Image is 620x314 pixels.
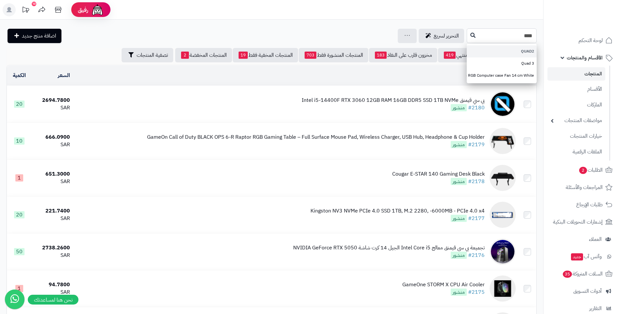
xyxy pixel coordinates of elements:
[14,248,25,255] span: 50
[375,52,387,59] span: 183
[34,97,70,104] div: 2694.7800
[468,104,485,112] a: #2180
[34,289,70,296] div: SAR
[175,48,232,62] a: المنتجات المخفضة2
[451,141,467,148] span: منشور
[576,200,603,209] span: طلبات الإرجاع
[15,285,23,292] span: 1
[14,137,25,145] span: 10
[490,128,516,154] img: GameOn Call of Duty BLACK OPS 6-R Raptor RGB Gaming Table – Full Surface Mouse Pad, Wireless Char...
[14,101,25,108] span: 20
[468,251,485,259] a: #2176
[553,217,603,227] span: إشعارات التحويلات البنكية
[451,289,467,296] span: منشور
[34,141,70,149] div: SAR
[547,180,616,195] a: المراجعات والأسئلة
[34,244,70,252] div: 2738.2600
[573,287,602,296] span: أدوات التسويق
[392,170,485,178] div: Cougar E-STAR 140 Gaming Desk Black
[419,29,464,43] a: التحرير لسريع
[547,266,616,282] a: السلات المتروكة35
[579,167,587,174] span: 2
[305,52,316,59] span: 703
[34,133,70,141] div: 666.0900
[566,183,603,192] span: المراجعات والأسئلة
[34,252,70,259] div: SAR
[490,202,516,228] img: Kingston NV3 NVMe PCIe 4.0 SSD 1TB, M.2 2280, -6000MB - PCIe 4.0 x4
[547,145,605,159] a: الملفات الرقمية
[589,304,602,313] span: التقارير
[434,32,459,40] span: التحرير لسريع
[547,283,616,299] a: أدوات التسويق
[451,215,467,222] span: منشور
[34,104,70,112] div: SAR
[34,170,70,178] div: 651.3000
[468,141,485,149] a: #2179
[547,67,605,81] a: المنتجات
[233,48,298,62] a: المنتجات المخفية فقط19
[122,48,173,62] button: تصفية المنتجات
[547,82,605,96] a: الأقسام
[578,165,603,175] span: الطلبات
[451,252,467,259] span: منشور
[34,207,70,215] div: 221.7400
[181,52,189,59] span: 2
[563,271,572,278] span: 35
[302,97,485,104] div: بي سي قيمنق Intel i5-14400F RTX 3060 12GB RAM 16GB DDR5 SSD 1TB NVMe
[78,6,88,14] span: رفيق
[451,178,467,185] span: منشور
[578,36,603,45] span: لوحة التحكم
[293,244,485,252] div: تجميعة بي سي قيمنق معالج Intel Core i5 الجيل 14 كرت شاشة NVIDIA GeForce RTX 5050
[91,3,104,16] img: ai-face.png
[570,252,602,261] span: وآتس آب
[402,281,485,289] div: GameOne STORM X CPU Air Cooler
[58,71,70,79] a: السعر
[490,275,516,302] img: GameOne STORM X CPU Air Cooler
[467,45,537,57] a: QUAD2
[547,162,616,178] a: الطلبات2
[468,214,485,222] a: #2177
[467,70,537,82] a: Thermaltake Riing Quad 14 RGB Computer case Fan 14 cm White
[490,91,516,117] img: بي سي قيمنق Intel i5-14400F RTX 3060 12GB RAM 16GB DDR5 SSD 1TB NVMe
[34,178,70,185] div: SAR
[444,52,456,59] span: 419
[22,32,56,40] span: اضافة منتج جديد
[310,207,485,215] div: Kingston NV3 NVMe PCIe 4.0 SSD 1TB, M.2 2280, -6000MB - PCIe 4.0 x4
[547,231,616,247] a: العملاء
[239,52,248,59] span: 19
[147,133,485,141] div: GameOn Call of Duty BLACK OPS 6-R Raptor RGB Gaming Table – Full Surface Mouse Pad, Wireless Char...
[468,178,485,185] a: #2178
[547,197,616,212] a: طلبات الإرجاع
[299,48,368,62] a: المنتجات المنشورة فقط703
[34,281,70,289] div: 94.7800
[137,51,168,59] span: تصفية المنتجات
[547,98,605,112] a: الماركات
[15,174,23,181] span: 1
[438,48,488,62] a: مخزون منتهي419
[547,114,605,128] a: مواصفات المنتجات
[547,33,616,48] a: لوحة التحكم
[34,215,70,222] div: SAR
[567,53,603,62] span: الأقسام والمنتجات
[468,288,485,296] a: #2175
[8,29,61,43] a: اضافة منتج جديد
[13,71,26,79] a: الكمية
[547,249,616,264] a: وآتس آبجديد
[547,214,616,230] a: إشعارات التحويلات البنكية
[571,253,583,260] span: جديد
[490,165,516,191] img: Cougar E-STAR 140 Gaming Desk Black
[562,269,603,278] span: السلات المتروكة
[547,129,605,143] a: خيارات المنتجات
[14,211,25,218] span: 20
[369,48,437,62] a: مخزون قارب على النفاذ183
[490,239,516,265] img: تجميعة بي سي قيمنق معالج Intel Core i5 الجيل 14 كرت شاشة NVIDIA GeForce RTX 5050
[467,57,537,70] a: Quad 3
[17,3,34,18] a: تحديثات المنصة
[451,104,467,111] span: منشور
[32,2,36,6] div: 10
[589,235,602,244] span: العملاء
